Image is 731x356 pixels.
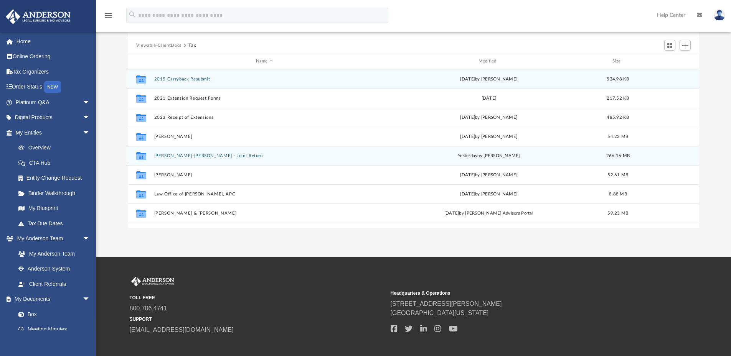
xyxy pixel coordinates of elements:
span: 217.52 KB [607,96,629,100]
a: Platinum Q&Aarrow_drop_down [5,95,102,110]
a: Entity Change Request [11,171,102,186]
a: My Blueprint [11,201,98,216]
a: Online Ordering [5,49,102,64]
span: 485.92 KB [607,115,629,119]
div: by [PERSON_NAME] [378,152,599,159]
a: [EMAIL_ADDRESS][DOMAIN_NAME] [130,326,234,333]
a: Box [11,307,94,322]
a: Tax Due Dates [11,216,102,231]
span: arrow_drop_down [83,95,98,110]
a: Anderson System [11,261,98,277]
div: [DATE] [378,95,599,102]
div: [DATE] by [PERSON_NAME] Advisors Portal [378,210,599,217]
div: [DATE] by [PERSON_NAME] [378,171,599,178]
img: User Pic [714,10,725,21]
span: arrow_drop_down [83,110,98,126]
button: Switch to Grid View [664,40,676,51]
a: [STREET_ADDRESS][PERSON_NAME] [391,300,502,307]
a: Digital Productsarrow_drop_down [5,110,102,125]
button: Law Office of [PERSON_NAME], APC [154,192,375,197]
button: 2015 Carryback Resubmit [154,77,375,82]
div: id [637,58,690,65]
button: Tax [188,42,196,49]
span: 54.22 MB [607,134,628,138]
div: Name [153,58,375,65]
a: My Entitiesarrow_drop_down [5,125,102,140]
div: NEW [44,81,61,93]
span: arrow_drop_down [83,125,98,141]
a: My Documentsarrow_drop_down [5,292,98,307]
a: CTA Hub [11,155,102,171]
i: search [128,10,137,19]
button: Viewable-ClientDocs [136,42,182,49]
a: Tax Organizers [5,64,102,79]
span: 8.88 MB [609,192,627,196]
a: Meeting Minutes [11,322,98,337]
img: Anderson Advisors Platinum Portal [130,276,176,286]
span: 52.61 MB [607,172,628,177]
div: [DATE] by [PERSON_NAME] [378,133,599,140]
a: My Anderson Teamarrow_drop_down [5,231,98,246]
div: [DATE] by [PERSON_NAME] [378,190,599,197]
small: Headquarters & Operations [391,290,646,297]
button: [PERSON_NAME]-[PERSON_NAME] - Joint Return [154,153,375,158]
div: grid [128,69,700,228]
button: [PERSON_NAME] [154,134,375,139]
a: Home [5,34,102,49]
a: 800.706.4741 [130,305,167,312]
div: [DATE] by [PERSON_NAME] [378,114,599,121]
button: 2023 Receipt of Extensions [154,115,375,120]
button: [PERSON_NAME] & [PERSON_NAME] [154,211,375,216]
div: [DATE] by [PERSON_NAME] [378,75,599,82]
i: menu [104,11,113,20]
a: Order StatusNEW [5,79,102,95]
button: [PERSON_NAME] [154,172,375,177]
div: Size [602,58,633,65]
div: id [131,58,150,65]
img: Anderson Advisors Platinum Portal [3,9,73,24]
small: TOLL FREE [130,294,385,301]
div: Modified [378,58,599,65]
button: Add [680,40,691,51]
a: Client Referrals [11,276,98,292]
a: My Anderson Team [11,246,94,261]
span: 266.16 MB [606,153,630,157]
span: 534.98 KB [607,77,629,81]
button: 2021 Extension Request Forms [154,96,375,101]
a: Overview [11,140,102,156]
a: Binder Walkthrough [11,185,102,201]
span: yesterday [458,153,477,157]
span: arrow_drop_down [83,292,98,307]
a: [GEOGRAPHIC_DATA][US_STATE] [391,310,489,316]
small: SUPPORT [130,316,385,323]
a: menu [104,15,113,20]
span: arrow_drop_down [83,231,98,247]
span: 59.23 MB [607,211,628,215]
